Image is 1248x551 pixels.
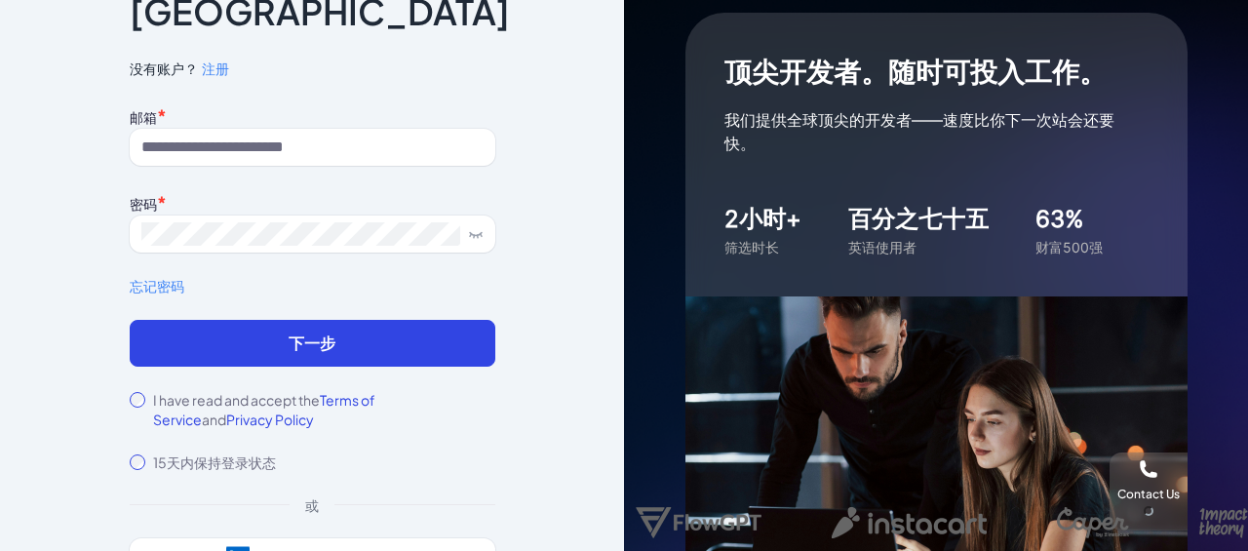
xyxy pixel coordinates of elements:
[130,277,184,295] span: 忘记密码
[289,333,335,353] span: 下一步
[1035,202,1084,237] font: 63%
[130,108,157,126] span: 邮箱
[724,110,1114,153] span: 我们提供全球顶尖的开发者——速度比你下一次站会还要快。
[305,496,319,514] span: 或
[724,205,801,233] span: 2小时+
[153,453,276,471] span: 15天内保持登录状态
[153,390,495,429] label: I have read and accept the and
[130,59,198,77] span: 没有账户？
[1035,239,1103,256] span: 财富500强
[724,239,779,256] span: 筛选时长
[198,59,229,79] a: 注册
[226,411,314,428] span: Privacy Policy
[848,239,916,256] span: 英语使用者
[130,320,495,367] button: 下一步
[1117,487,1180,502] font: Contact Us
[1110,453,1188,531] button: Contact Us
[848,205,989,233] span: 百分之七十五
[153,391,375,428] span: Terms of Service
[202,59,229,77] span: 注册
[724,56,1107,89] span: 顶尖开发者。随时可投入工作。
[130,195,157,213] span: 密码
